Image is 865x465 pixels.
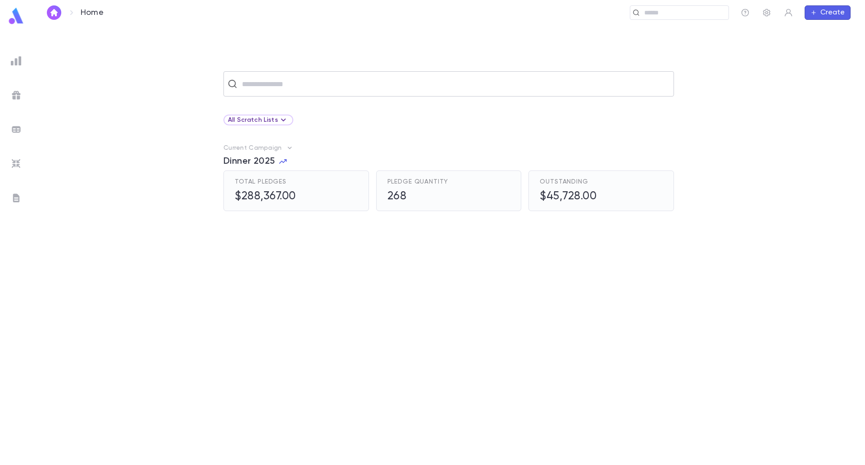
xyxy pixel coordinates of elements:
img: imports_grey.530a8a0e642e233f2baf0ef88e8c9fcb.svg [11,158,22,169]
img: home_white.a664292cf8c1dea59945f0da9f25487c.svg [49,9,59,16]
button: Create [805,5,851,20]
h5: $45,728.00 [540,190,596,203]
span: Total Pledges [235,178,287,185]
h5: 268 [387,190,449,203]
img: campaigns_grey.99e729a5f7ee94e3726e6486bddda8f1.svg [11,90,22,101]
div: All Scratch Lists [228,115,289,125]
span: Outstanding [540,178,588,185]
p: Home [81,8,104,18]
span: Dinner 2025 [223,156,275,167]
img: reports_grey.c525e4749d1bce6a11f5fe2a8de1b229.svg [11,55,22,66]
img: letters_grey.7941b92b52307dd3b8a917253454ce1c.svg [11,193,22,203]
div: All Scratch Lists [223,115,293,125]
img: batches_grey.339ca447c9d9533ef1741baa751efc33.svg [11,124,22,135]
h5: $288,367.00 [235,190,296,203]
img: logo [7,7,25,25]
span: Pledge Quantity [387,178,449,185]
p: Current Campaign [223,144,282,152]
